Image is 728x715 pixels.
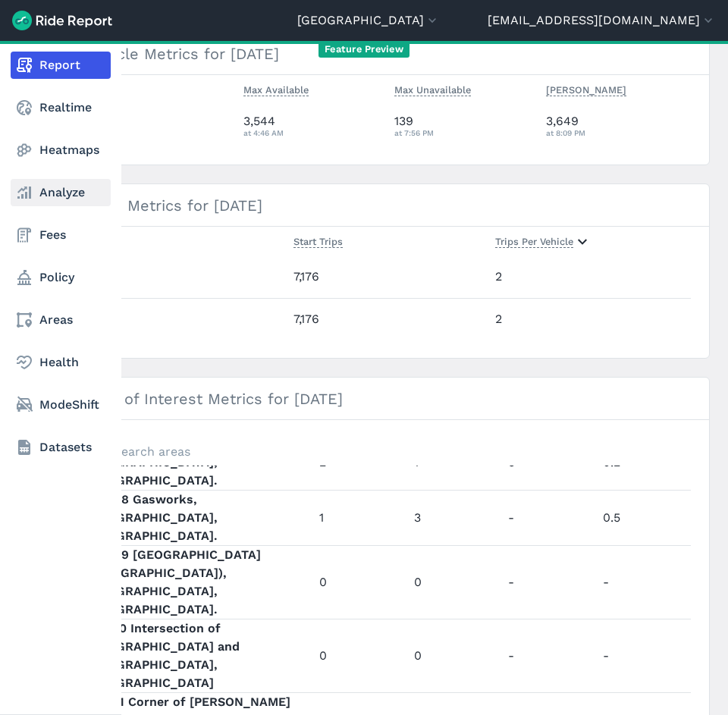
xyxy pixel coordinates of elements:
[394,112,534,140] div: 139
[243,112,383,140] div: 3,544
[489,298,691,340] td: 2
[495,233,598,251] button: Trips Per Vehicle
[597,545,692,619] td: -
[408,545,503,619] td: 0
[597,490,692,545] td: 0.5
[313,490,408,545] td: 1
[11,179,111,206] a: Analyze
[287,256,489,298] td: 7,176
[313,545,408,619] td: 0
[86,298,287,340] th: Total
[11,221,111,249] a: Fees
[502,490,597,545] td: -
[86,545,313,619] th: Hub 09 [GEOGRAPHIC_DATA] ([GEOGRAPHIC_DATA]), [GEOGRAPHIC_DATA], [GEOGRAPHIC_DATA].
[86,490,313,545] th: Hub 08 Gasworks, [GEOGRAPHIC_DATA], [GEOGRAPHIC_DATA].
[293,233,343,248] span: Start Trips
[394,81,471,99] button: Max Unavailable
[318,42,409,58] span: Feature Preview
[489,256,691,298] td: 2
[11,349,111,376] a: Health
[546,81,626,96] span: [PERSON_NAME]
[67,378,709,420] h3: Area of Interest Metrics for [DATE]
[11,52,111,79] a: Report
[77,438,682,466] input: Search areas
[495,233,573,248] span: Trips Per Vehicle
[86,619,313,692] th: Hub 10 Intersection of [GEOGRAPHIC_DATA] and [GEOGRAPHIC_DATA], [GEOGRAPHIC_DATA]
[11,136,111,164] a: Heatmaps
[597,619,692,692] td: -
[313,619,408,692] td: 0
[243,126,383,140] div: at 4:46 AM
[12,11,112,30] img: Ride Report
[243,81,309,99] button: Max Available
[546,81,626,99] button: [PERSON_NAME]
[11,264,111,291] a: Policy
[11,391,111,419] a: ModeShift
[502,619,597,692] td: -
[293,233,343,251] button: Start Trips
[11,306,111,334] a: Areas
[502,545,597,619] td: -
[408,490,503,545] td: 3
[394,126,534,140] div: at 7:56 PM
[546,112,692,140] div: 3,649
[86,105,237,146] th: Lime
[394,81,471,96] span: Max Unavailable
[408,619,503,692] td: 0
[67,184,709,227] h3: Trips Metrics for [DATE]
[297,11,440,30] button: [GEOGRAPHIC_DATA]
[287,298,489,340] td: 7,176
[86,256,287,298] th: Lime
[243,81,309,96] span: Max Available
[11,94,111,121] a: Realtime
[546,126,692,140] div: at 8:09 PM
[488,11,716,30] button: [EMAIL_ADDRESS][DOMAIN_NAME]
[11,434,111,461] a: Datasets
